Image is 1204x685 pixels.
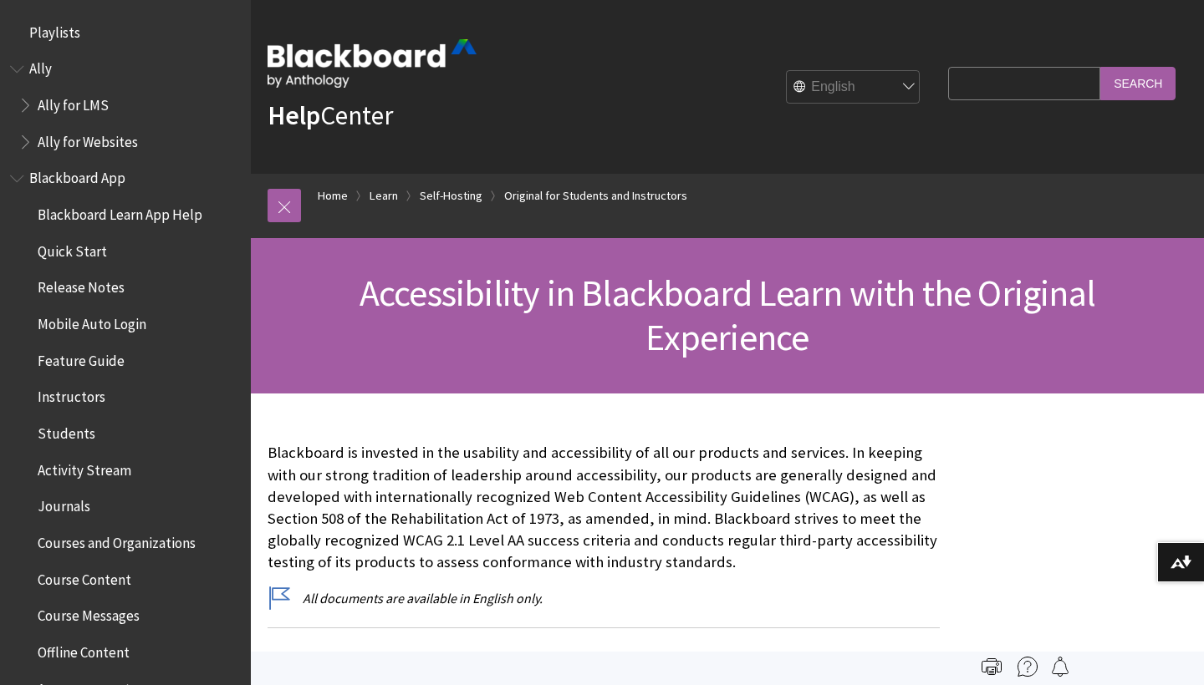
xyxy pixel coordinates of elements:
[1050,657,1070,677] img: Follow this page
[268,648,940,683] span: Accessibility compliance: Blackboard Learn with the Original experience
[1100,67,1176,99] input: Search
[504,185,687,206] a: Original for Students and Instructors
[38,91,109,114] span: Ally for LMS
[268,99,393,132] a: HelpCenter
[29,55,52,78] span: Ally
[38,638,130,661] span: Offline Content
[29,18,80,41] span: Playlists
[38,128,138,150] span: Ally for Websites
[38,529,196,551] span: Courses and Organizations
[1018,657,1038,677] img: More help
[10,18,241,47] nav: Book outline for Playlists
[38,456,131,479] span: Activity Stream
[38,419,95,442] span: Students
[38,200,202,223] span: Blackboard Learn App Help
[318,185,348,206] a: Home
[787,71,921,104] select: Site Language Selector
[268,39,477,88] img: Blackboard by Anthology
[38,347,125,369] span: Feature Guide
[38,493,90,515] span: Journals
[38,566,131,588] span: Course Content
[370,185,398,206] a: Learn
[420,185,482,206] a: Self-Hosting
[360,270,1095,360] span: Accessibility in Blackboard Learn with the Original Experience
[38,274,125,297] span: Release Notes
[38,602,140,625] span: Course Messages
[29,165,125,187] span: Blackboard App
[38,237,107,260] span: Quick Start
[38,310,146,332] span: Mobile Auto Login
[38,383,105,406] span: Instructors
[268,442,940,573] p: Blackboard is invested in the usability and accessibility of all our products and services. In ke...
[10,55,241,156] nav: Book outline for Anthology Ally Help
[268,99,320,132] strong: Help
[268,589,940,607] p: All documents are available in English only.
[982,657,1002,677] img: Print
